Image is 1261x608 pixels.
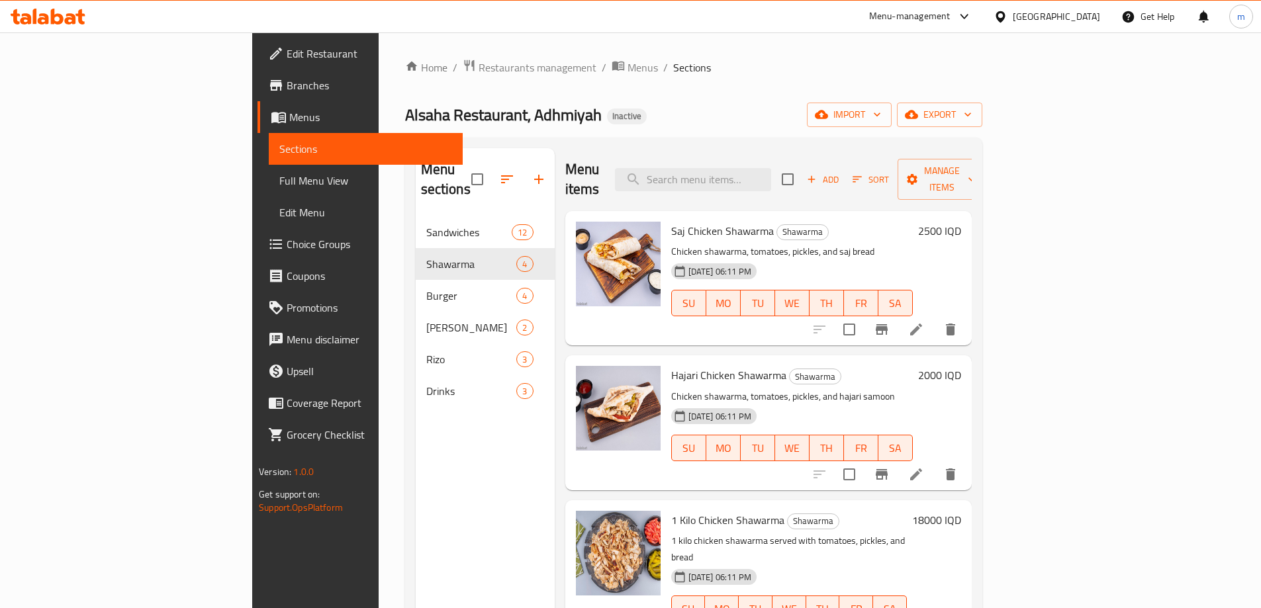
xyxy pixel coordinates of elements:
span: Inactive [607,110,647,122]
div: items [512,224,533,240]
div: Gus [426,320,517,335]
span: Version: [259,463,291,480]
button: SA [878,435,913,461]
span: 3 [517,385,532,398]
span: 2 [517,322,532,334]
span: [DATE] 06:11 PM [683,571,757,584]
span: Select section [774,165,802,193]
span: TH [815,439,839,458]
span: Sort sections [491,163,523,195]
button: MO [706,290,741,316]
button: delete [935,314,966,345]
div: Shawarma [776,224,829,240]
span: WE [780,439,804,458]
nav: breadcrumb [405,59,982,76]
span: Promotions [287,300,452,316]
a: Edit Menu [269,196,463,228]
button: Manage items [898,159,986,200]
span: export [908,107,972,123]
span: Upsell [287,363,452,379]
span: MO [712,294,735,313]
button: export [897,103,982,127]
span: Shawarma [788,513,839,529]
button: Add [802,169,844,190]
button: SU [671,290,706,316]
img: Hajari Chicken Shawarma [576,366,661,451]
span: import [817,107,881,123]
span: Shawarma [426,256,517,272]
span: WE [780,294,804,313]
span: Manage items [908,163,976,196]
div: Shawarma4 [416,248,555,280]
span: Edit Restaurant [287,46,452,62]
span: Menus [628,60,658,75]
span: Edit Menu [279,204,452,220]
div: [PERSON_NAME]2 [416,312,555,343]
a: Coupons [257,260,463,292]
span: FR [849,439,873,458]
div: Menu-management [869,9,951,24]
button: WE [775,290,810,316]
button: import [807,103,892,127]
span: Choice Groups [287,236,452,252]
a: Branches [257,69,463,101]
button: SA [878,290,913,316]
span: m [1237,9,1245,24]
h6: 2000 IQD [918,366,961,384]
span: SA [884,439,908,458]
h6: 18000 IQD [912,511,961,529]
span: Menu disclaimer [287,331,452,347]
span: 1.0.0 [293,463,314,480]
span: Select to update [835,316,863,343]
span: Alsaha Restaurant, Adhmiyah [405,100,602,130]
a: Menu disclaimer [257,324,463,355]
a: Edit menu item [908,322,924,337]
span: SU [677,439,701,458]
a: Promotions [257,292,463,324]
a: Edit Restaurant [257,38,463,69]
span: Branches [287,77,452,93]
span: Rizo [426,351,517,367]
button: FR [844,290,878,316]
img: 1 Kilo Chicken Shawarma [576,511,661,595]
a: Menus [612,59,658,76]
div: Drinks [426,383,517,399]
span: Burger [426,288,517,304]
span: TH [815,294,839,313]
a: Upsell [257,355,463,387]
span: Add [805,172,841,187]
span: Hajari Chicken Shawarma [671,365,786,385]
span: SA [884,294,908,313]
button: Branch-specific-item [866,314,898,345]
span: Grocery Checklist [287,427,452,443]
span: [PERSON_NAME] [426,320,517,335]
span: 12 [512,226,532,239]
span: Sandwiches [426,224,512,240]
span: [DATE] 06:11 PM [683,265,757,278]
span: Coupons [287,268,452,284]
span: Get support on: [259,486,320,503]
button: TH [810,290,844,316]
span: FR [849,294,873,313]
button: MO [706,435,741,461]
h6: 2500 IQD [918,222,961,240]
button: Branch-specific-item [866,458,898,490]
span: Sort items [844,169,898,190]
button: TH [810,435,844,461]
span: Select to update [835,460,863,488]
div: Drinks3 [416,375,555,407]
span: 1 Kilo Chicken Shawarma [671,510,784,530]
span: Menus [289,109,452,125]
span: Add item [802,169,844,190]
button: delete [935,458,966,490]
h2: Menu items [565,159,600,199]
li: / [602,60,606,75]
a: Choice Groups [257,228,463,260]
button: TU [741,435,775,461]
span: Full Menu View [279,173,452,189]
input: search [615,168,771,191]
span: TU [746,294,770,313]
